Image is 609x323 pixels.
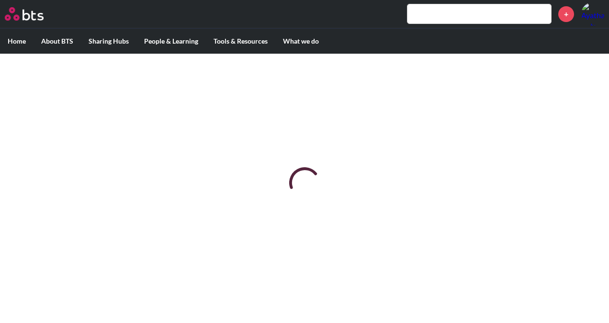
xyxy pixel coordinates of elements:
[581,2,604,25] a: Profile
[558,6,574,22] a: +
[275,29,327,54] label: What we do
[5,7,61,21] a: Go home
[206,29,275,54] label: Tools & Resources
[581,2,604,25] img: Ayathandwa Ketse
[81,29,136,54] label: Sharing Hubs
[5,7,44,21] img: BTS Logo
[136,29,206,54] label: People & Learning
[34,29,81,54] label: About BTS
